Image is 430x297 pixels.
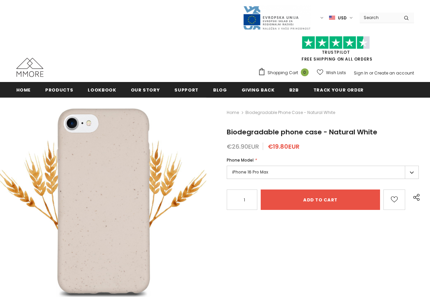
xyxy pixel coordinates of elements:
input: Add to cart [261,189,380,210]
span: Track your order [313,87,364,93]
span: or [369,70,373,76]
span: support [174,87,199,93]
span: Lookbook [88,87,116,93]
a: Blog [213,82,227,97]
a: Products [45,82,73,97]
span: Biodegradable phone case - Natural White [227,127,377,137]
a: Trustpilot [322,49,350,55]
a: Home [16,82,31,97]
a: Wish Lists [317,67,346,79]
img: Javni Razpis [243,5,311,30]
span: Blog [213,87,227,93]
span: Our Story [131,87,160,93]
span: €26.90EUR [227,142,259,151]
span: B2B [289,87,299,93]
img: USD [329,15,335,21]
a: Our Story [131,82,160,97]
a: Create an account [374,70,414,76]
input: Search Site [360,13,399,22]
span: Home [16,87,31,93]
span: 0 [301,68,309,76]
a: Sign In [354,70,368,76]
span: Biodegradable phone case - Natural White [245,109,335,117]
a: Giving back [242,82,275,97]
a: Javni Razpis [243,15,311,20]
a: Shopping Cart 0 [258,68,312,78]
a: Home [227,109,239,117]
a: B2B [289,82,299,97]
a: Lookbook [88,82,116,97]
span: €19.80EUR [268,142,299,151]
span: Wish Lists [326,69,346,76]
span: Shopping Cart [268,69,298,76]
label: iPhone 16 Pro Max [227,166,419,179]
span: FREE SHIPPING ON ALL ORDERS [258,39,414,62]
span: Products [45,87,73,93]
a: Track your order [313,82,364,97]
img: MMORE Cases [16,58,44,77]
img: Trust Pilot Stars [302,36,370,49]
span: Phone Model [227,157,254,163]
span: USD [338,15,347,21]
a: support [174,82,199,97]
span: Giving back [242,87,275,93]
